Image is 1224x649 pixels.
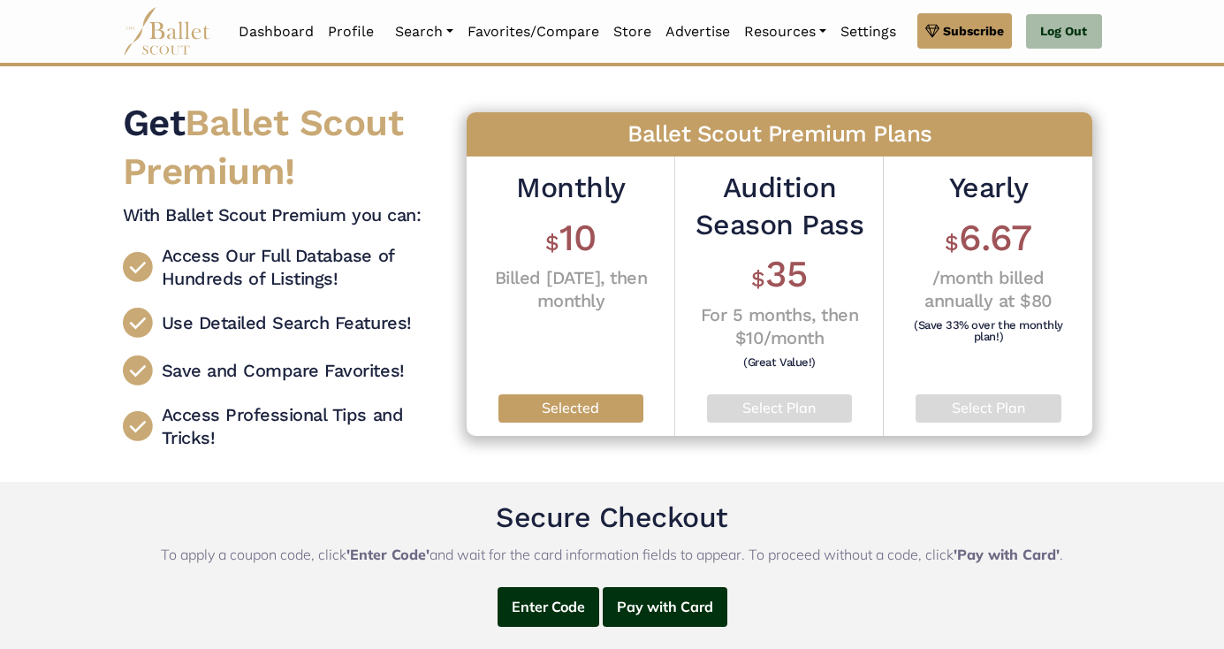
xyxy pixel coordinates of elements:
a: Profile [321,13,381,50]
h6: (Save 33% over the monthly plan!) [901,319,1075,342]
h2: Yearly [897,170,1079,207]
h6: (Great Value!) [693,356,865,368]
a: Selected [513,397,629,420]
h1: 35 [688,250,870,299]
button: Selected [498,394,643,423]
h1: 10 [480,214,661,263]
h4: Access Professional Tips and Tricks! [162,403,430,449]
h2: Audition Season Pass [688,170,870,243]
h4: Use Detailed Search Features! [162,311,412,334]
a: Favorites/Compare [460,13,606,50]
h3: Ballet Scout Premium Plans [467,112,1092,157]
span: $ [545,230,559,256]
span: Ballet Scout Premium! [123,101,404,193]
a: Log Out [1026,14,1101,50]
a: Search [388,13,460,50]
h4: Save and Compare Favorites! [162,359,405,382]
img: checkmark [123,411,153,441]
img: checkmark [123,355,153,386]
a: Dashboard [232,13,321,50]
h1: Get [123,99,430,195]
span: $ [751,266,765,292]
button: Pay with Card [603,587,727,627]
img: checkmark [123,252,153,282]
img: checkmark [123,308,153,338]
h2: Secure Checkout [496,500,728,537]
h4: Access Our Full Database of Hundreds of Listings! [162,244,430,290]
button: Select Plan [916,394,1061,423]
a: Store [606,13,658,50]
span: 6.67 [959,216,1032,259]
h4: Billed [DATE], then monthly [480,266,661,312]
a: Select Plan [721,397,838,420]
h4: For 5 months, then $10/month [688,303,870,349]
a: Subscribe [917,13,1012,49]
b: 'Enter Code' [346,546,430,563]
a: Advertise [658,13,737,50]
a: Settings [833,13,903,50]
h4: /month billed annually at $80 [897,266,1079,312]
button: Select Plan [707,394,852,423]
span: Subscribe [943,21,1004,41]
b: 'Pay with Card' [954,546,1060,563]
button: Enter Code [498,587,599,627]
p: To apply a coupon code, click and wait for the card information fields to appear. To proceed with... [109,544,1116,567]
a: Resources [737,13,833,50]
h2: Monthly [480,170,661,207]
h4: With Ballet Scout Premium you can: [123,203,430,226]
span: $ [945,230,959,256]
img: gem.svg [925,21,939,41]
a: Select Plan [930,397,1047,420]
